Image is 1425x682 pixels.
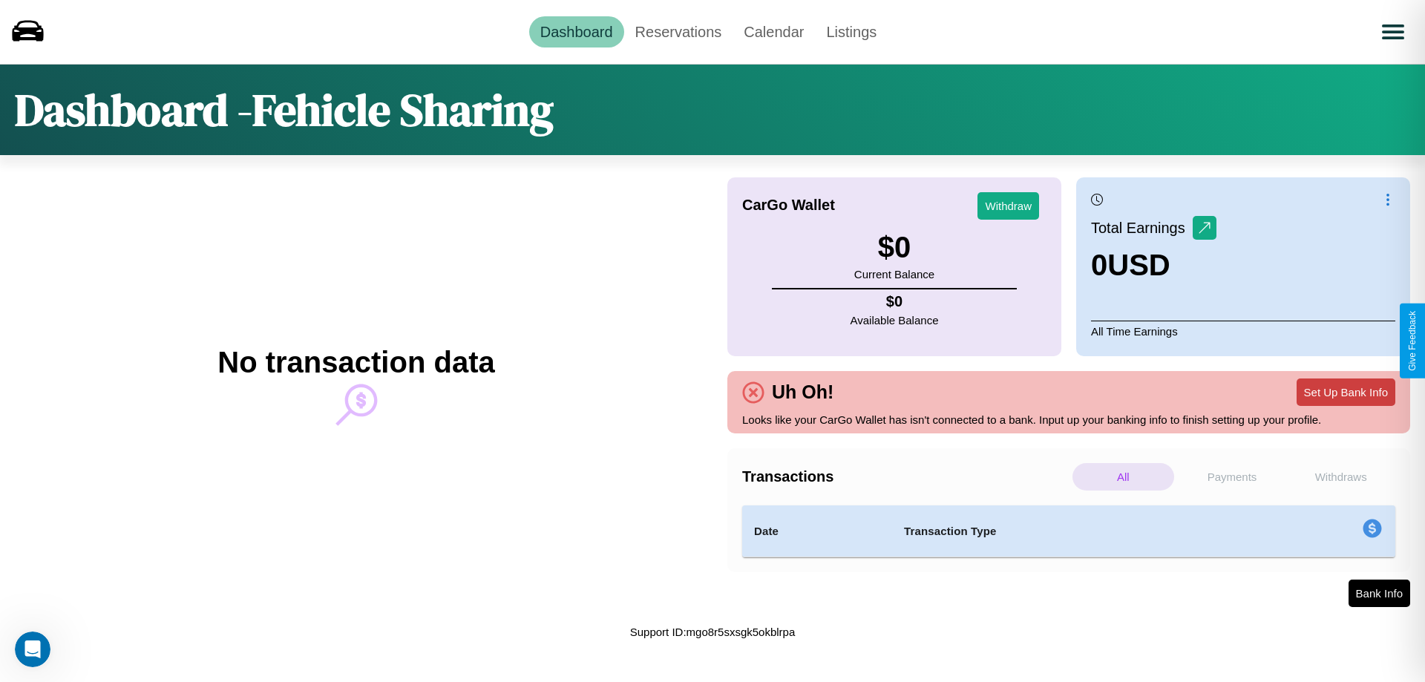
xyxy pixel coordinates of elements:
[977,192,1039,220] button: Withdraw
[854,264,934,284] p: Current Balance
[1072,463,1174,491] p: All
[733,16,815,47] a: Calendar
[1372,11,1414,53] button: Open menu
[1091,321,1395,341] p: All Time Earnings
[851,293,939,310] h4: $ 0
[1091,214,1193,241] p: Total Earnings
[529,16,624,47] a: Dashboard
[624,16,733,47] a: Reservations
[15,632,50,667] iframe: Intercom live chat
[854,231,934,264] h3: $ 0
[742,410,1395,430] p: Looks like your CarGo Wallet has isn't connected to a bank. Input up your banking info to finish ...
[1297,378,1395,406] button: Set Up Bank Info
[742,197,835,214] h4: CarGo Wallet
[851,310,939,330] p: Available Balance
[1407,311,1418,371] div: Give Feedback
[217,346,494,379] h2: No transaction data
[1182,463,1283,491] p: Payments
[742,468,1069,485] h4: Transactions
[742,505,1395,557] table: simple table
[815,16,888,47] a: Listings
[904,522,1241,540] h4: Transaction Type
[1349,580,1410,607] button: Bank Info
[754,522,880,540] h4: Date
[1290,463,1392,491] p: Withdraws
[764,381,841,403] h4: Uh Oh!
[630,622,796,642] p: Support ID: mgo8r5sxsgk5okblrpa
[15,79,554,140] h1: Dashboard - Fehicle Sharing
[1091,249,1216,282] h3: 0 USD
